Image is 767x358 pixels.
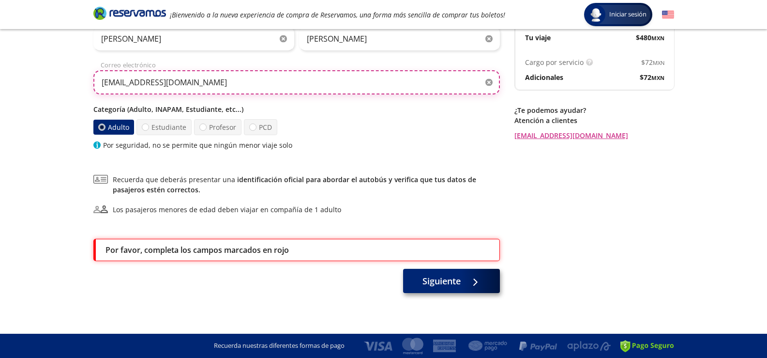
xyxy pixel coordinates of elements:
[525,32,551,43] p: Tu viaje
[113,174,500,195] span: Recuerda que deberás presentar una
[93,6,166,20] i: Brand Logo
[105,244,289,256] p: Por favor, completa los campos marcados en rojo
[711,302,757,348] iframe: Messagebird Livechat Widget
[651,34,664,42] small: MXN
[651,74,664,81] small: MXN
[403,269,500,293] button: Siguiente
[299,27,500,51] input: Apellido Paterno
[93,70,500,94] input: Correo electrónico
[525,72,563,82] p: Adicionales
[93,6,166,23] a: Brand Logo
[243,119,277,135] label: PCD
[653,59,664,66] small: MXN
[514,130,674,140] a: [EMAIL_ADDRESS][DOMAIN_NAME]
[640,72,664,82] span: $ 72
[662,9,674,21] button: English
[514,105,674,115] p: ¿Te podemos ayudar?
[103,140,292,150] p: Por seguridad, no se permite que ningún menor viaje solo
[214,341,345,351] p: Recuerda nuestras diferentes formas de pago
[194,119,241,135] label: Profesor
[605,10,650,19] span: Iniciar sesión
[525,57,584,67] p: Cargo por servicio
[113,175,476,194] a: identificación oficial para abordar el autobús y verifica que tus datos de pasajeros estén correc...
[93,104,500,114] p: Categoría (Adulto, INAPAM, Estudiante, etc...)
[136,119,191,135] label: Estudiante
[422,275,461,288] span: Siguiente
[641,57,664,67] span: $ 72
[514,115,674,125] p: Atención a clientes
[113,204,341,215] div: Los pasajeros menores de edad deben viajar en compañía de 1 adulto
[93,27,294,51] input: Nombre (s)
[93,120,134,135] label: Adulto
[636,32,664,43] span: $ 480
[170,10,505,19] em: ¡Bienvenido a la nueva experiencia de compra de Reservamos, una forma más sencilla de comprar tus...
